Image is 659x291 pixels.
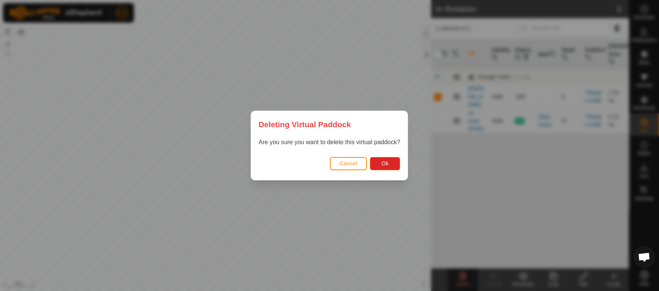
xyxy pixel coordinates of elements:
div: Open chat [633,246,656,268]
span: Ok [382,160,389,166]
span: Deleting Virtual Paddock [259,119,351,130]
span: Cancel [340,160,357,166]
p: Are you sure you want to delete this virtual paddock? [259,138,400,147]
button: Ok [370,157,400,170]
button: Cancel [330,157,367,170]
